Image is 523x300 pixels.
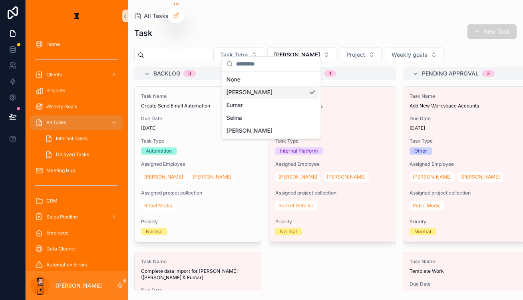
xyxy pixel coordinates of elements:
a: Rebel Media [141,201,175,211]
span: Priority [141,219,255,225]
div: scrollable content [26,32,128,271]
span: Assigned Employee [141,161,255,167]
span: All Tasks [46,119,66,126]
span: Home [46,41,60,48]
a: Task NameCreate Send Email AutomationDue Date[DATE]Task TypeAutomationAssigned Employee[PERSON_NA... [134,86,262,242]
div: Automation [146,147,172,155]
span: [PERSON_NAME] [144,174,183,180]
p: [DATE] [410,125,425,131]
span: Check Active Clients [275,103,390,109]
a: Data Cleaner [30,242,123,256]
button: Select Button [385,47,444,62]
div: 3 [487,70,490,77]
a: Employee [30,226,123,240]
span: Due Date [141,115,255,122]
a: All Tasks [134,12,169,20]
span: CRM [46,198,58,204]
span: [PERSON_NAME] [193,174,231,180]
span: Due Date [141,287,255,294]
span: Data Cleaner [46,246,76,252]
div: Normal [414,228,431,235]
a: [PERSON_NAME] [141,172,186,182]
span: Task Name [275,93,390,99]
span: [PERSON_NAME] [227,127,272,135]
span: Task Type [141,138,255,144]
span: Assigned Employee [275,161,390,167]
span: [PERSON_NAME] [327,174,366,180]
span: Rebel Media [413,203,441,209]
a: Rocket Detailer [275,201,317,211]
div: Normal [280,228,297,235]
span: Internal Tasks [56,135,87,142]
span: Weekly goals [392,51,428,59]
a: Home [30,37,123,52]
a: All Tasks [30,115,123,130]
span: Sales Pipeline [46,214,78,220]
span: Selina [227,114,242,122]
span: Automation Errors [46,262,87,268]
span: Rebel Media [144,203,172,209]
a: Sales Pipeline [30,210,123,224]
span: Complete data import for [PERSON_NAME] ([PERSON_NAME] & Eumar) [141,268,255,281]
span: Project [346,51,365,59]
span: Clients [46,72,62,78]
h1: Task [134,28,152,39]
button: Select Button [340,47,382,62]
div: Other [414,147,427,155]
span: Meeting Hub [46,167,75,174]
span: Task Type [220,51,248,59]
span: Task Name [141,258,255,265]
div: 1 [329,70,331,77]
a: Rebel Media [410,201,444,211]
span: Task Type [275,138,390,144]
span: [PERSON_NAME] [227,88,272,96]
a: Internal Tasks [40,131,123,146]
span: All Tasks [144,12,169,20]
span: Rocket Detailer [278,203,314,209]
a: CRM [30,194,123,208]
div: None [223,73,319,86]
a: [PERSON_NAME] [324,172,369,182]
div: Normal [146,228,163,235]
a: [PERSON_NAME] [275,172,320,182]
p: [PERSON_NAME] [56,282,102,290]
a: Task NameCheck Active ClientsDue Date[DATE]Task TypeInternal PlatformAssigned Employee[PERSON_NAM... [268,86,396,242]
span: [PERSON_NAME] [413,174,451,180]
a: Meeting Hub [30,163,123,178]
a: Automation Errors [30,258,123,272]
div: Internal Platform [280,147,318,155]
span: Pending Approval [422,70,479,77]
a: Clients [30,68,123,82]
span: Create Send Email Automation [141,103,255,109]
div: 3 [188,70,191,77]
span: Due Date [275,115,390,122]
span: Priority [275,219,390,225]
span: Delayed Tasks [56,151,89,158]
button: Select Button [213,47,264,62]
span: [PERSON_NAME] [278,174,317,180]
span: Backlog [153,70,180,77]
a: Delayed Tasks [40,147,123,162]
a: [PERSON_NAME] [458,172,503,182]
span: Weekly Goals [46,103,77,110]
button: Select Button [267,47,336,62]
p: [DATE] [141,125,157,131]
span: Assigned project collection [275,190,390,196]
div: Suggestions [222,72,321,139]
button: New Task [467,24,517,39]
a: Projects [30,83,123,98]
span: [PERSON_NAME] [274,51,320,59]
span: Employee [46,230,69,236]
a: [PERSON_NAME] [410,172,455,182]
span: [PERSON_NAME] [461,174,500,180]
a: Weekly Goals [30,99,123,114]
span: Assigned project collection [141,190,255,196]
span: Task Name [141,93,255,99]
span: Projects [46,87,65,94]
a: [PERSON_NAME] [189,172,235,182]
span: Eumar [227,101,243,109]
img: App logo [70,10,83,22]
